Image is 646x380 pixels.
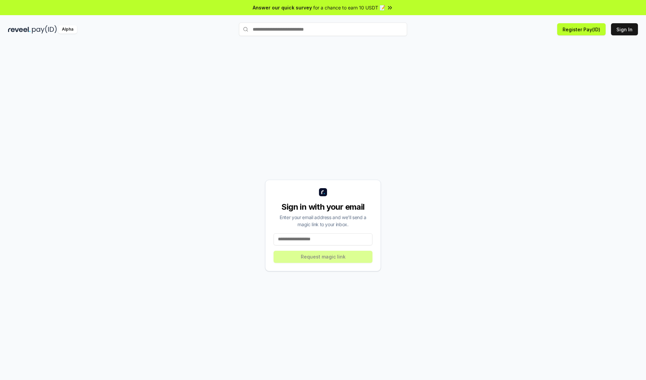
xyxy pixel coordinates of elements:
div: Enter your email address and we’ll send a magic link to your inbox. [274,214,372,228]
div: Sign in with your email [274,202,372,212]
span: Answer our quick survey [253,4,312,11]
img: pay_id [32,25,57,34]
img: logo_small [319,188,327,196]
button: Sign In [611,23,638,35]
div: Alpha [58,25,77,34]
img: reveel_dark [8,25,31,34]
button: Register Pay(ID) [557,23,606,35]
span: for a chance to earn 10 USDT 📝 [313,4,385,11]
